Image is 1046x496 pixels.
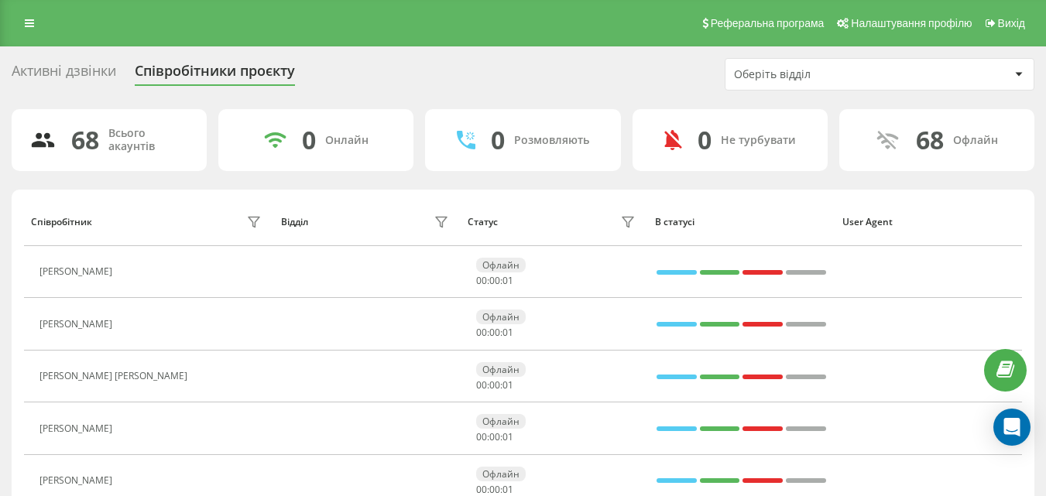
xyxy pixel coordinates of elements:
[502,430,513,443] span: 01
[302,125,316,155] div: 0
[489,483,500,496] span: 00
[39,475,116,486] div: [PERSON_NAME]
[711,17,825,29] span: Реферальна програма
[721,134,796,147] div: Не турбувати
[476,430,487,443] span: 00
[842,217,1015,227] div: User Agent
[476,258,526,272] div: Офлайн
[698,125,712,155] div: 0
[993,409,1031,446] div: Open Intercom Messenger
[476,310,526,324] div: Офлайн
[31,217,92,227] div: Співробітник
[39,319,116,330] div: [PERSON_NAME]
[476,326,487,339] span: 00
[489,326,500,339] span: 00
[325,134,369,147] div: Онлайн
[476,378,487,392] span: 00
[734,68,919,81] div: Оберіть відділ
[655,217,828,227] div: В статусі
[476,432,513,443] div: : :
[39,423,116,434] div: [PERSON_NAME]
[916,125,944,155] div: 68
[476,275,513,286] div: : :
[476,484,513,495] div: : :
[514,134,589,147] div: Розмовляють
[281,217,308,227] div: Відділ
[851,17,972,29] span: Налаштування профілю
[12,63,116,87] div: Активні дзвінки
[476,380,513,391] div: : :
[476,327,513,338] div: : :
[476,274,487,287] span: 00
[502,274,513,287] span: 01
[489,430,500,443] span: 00
[491,125,505,155] div: 0
[39,266,116,277] div: [PERSON_NAME]
[502,326,513,339] span: 01
[476,467,526,481] div: Офлайн
[998,17,1025,29] span: Вихід
[476,414,526,429] div: Офлайн
[502,378,513,392] span: 01
[953,134,998,147] div: Офлайн
[71,125,99,155] div: 68
[468,217,498,227] div: Статус
[476,483,487,496] span: 00
[108,127,188,153] div: Всього акаунтів
[135,63,295,87] div: Співробітники проєкту
[502,483,513,496] span: 01
[489,378,500,392] span: 00
[476,362,526,377] div: Офлайн
[489,274,500,287] span: 00
[39,371,191,381] div: [PERSON_NAME] [PERSON_NAME]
